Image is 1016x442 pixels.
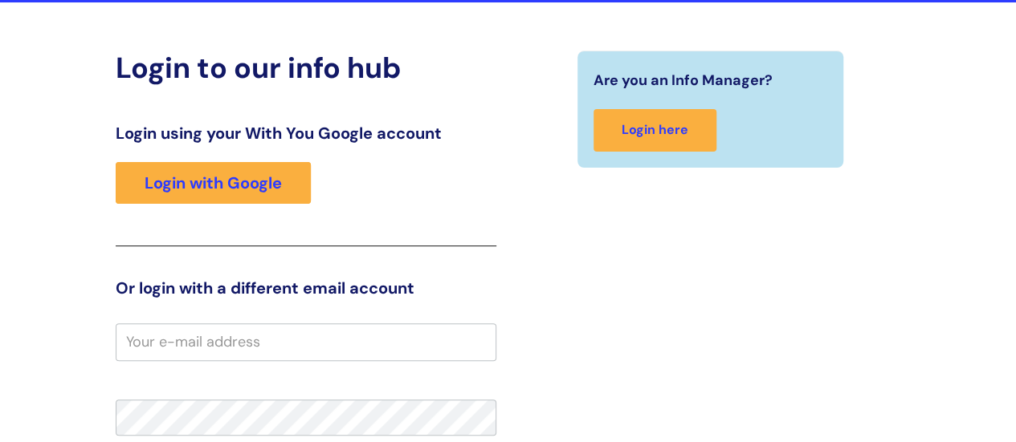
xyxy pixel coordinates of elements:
h2: Login to our info hub [116,51,496,85]
input: Your e-mail address [116,323,496,360]
a: Login with Google [116,162,311,204]
h3: Login using your With You Google account [116,124,496,143]
h3: Or login with a different email account [116,278,496,298]
span: Are you an Info Manager? [594,67,773,93]
a: Login here [594,109,716,152]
